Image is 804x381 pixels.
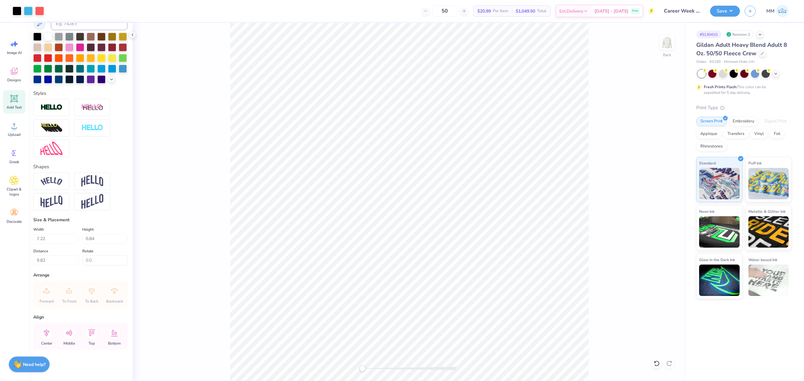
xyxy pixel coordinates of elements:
[776,5,789,17] img: Mariah Myssa Salurio
[41,341,52,346] span: Center
[699,216,740,248] img: Neon Ink
[7,78,21,83] span: Designs
[33,163,49,170] label: Shapes
[748,216,789,248] img: Metallic & Glitter Ink
[699,160,716,166] span: Standard
[763,5,791,17] a: MM
[432,5,457,17] input: – –
[108,341,121,346] span: Bottom
[704,84,737,89] strong: Fresh Prints Flash:
[760,117,791,126] div: Digital Print
[696,117,727,126] div: Screen Print
[729,117,758,126] div: Embroidery
[710,6,740,17] button: Save
[33,314,128,320] div: Align
[696,142,727,151] div: Rhinestones
[33,226,44,233] label: Width
[41,123,62,133] img: 3D Illusion
[82,226,94,233] label: Height
[696,30,721,38] div: # 513041G
[766,8,774,15] span: MM
[748,265,789,296] img: Water based Ink
[595,8,628,14] span: [DATE] - [DATE]
[477,8,491,14] span: $20.99
[699,208,714,215] span: Neon Ink
[748,208,785,215] span: Metallic & Glitter Ink
[696,129,721,139] div: Applique
[750,129,768,139] div: Vinyl
[23,362,46,368] strong: Need help?
[516,8,535,14] span: $1,049.50
[493,8,508,14] span: Per Item
[663,52,671,58] div: Back
[559,8,583,14] span: Est. Delivery
[709,59,721,65] span: # G180
[699,256,735,263] span: Glow in the Dark Ink
[33,247,48,255] label: Distance
[659,5,705,17] input: Untitled Design
[81,175,103,187] img: Arch
[696,41,787,57] span: Gildan Adult Heavy Blend Adult 8 Oz. 50/50 Fleece Crew
[33,90,46,97] label: Styles
[359,365,366,372] div: Accessibility label
[9,159,19,164] span: Greek
[696,59,706,65] span: Gildan
[81,194,103,209] img: Rise
[41,142,62,155] img: Free Distort
[33,272,128,278] div: Arrange
[41,196,62,208] img: Flag
[8,132,20,137] span: Upload
[7,219,22,224] span: Decorate
[7,50,22,55] span: Image AI
[7,105,22,110] span: Add Text
[748,168,789,199] img: Puff Ink
[41,104,62,111] img: Stroke
[770,129,785,139] div: Foil
[41,177,62,185] img: Arc
[51,18,128,30] input: e.g. 7428 c
[699,168,740,199] img: Standard
[724,59,755,65] span: Minimum Order: 24 +
[725,30,753,38] div: Revision 2
[33,217,128,223] div: Size & Placement
[748,256,777,263] span: Water based Ink
[748,160,762,166] span: Puff Ink
[704,84,781,95] div: This color can be expedited for 5 day delivery.
[699,265,740,296] img: Glow in the Dark Ink
[696,104,791,111] div: Print Type
[723,129,748,139] div: Transfers
[661,36,673,49] img: Back
[63,341,75,346] span: Middle
[89,341,95,346] span: Top
[81,124,103,131] img: Negative Space
[81,104,103,111] img: Shadow
[537,8,546,14] span: Total
[82,247,93,255] label: Rotate
[632,9,638,13] span: Free
[4,187,24,197] span: Clipart & logos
